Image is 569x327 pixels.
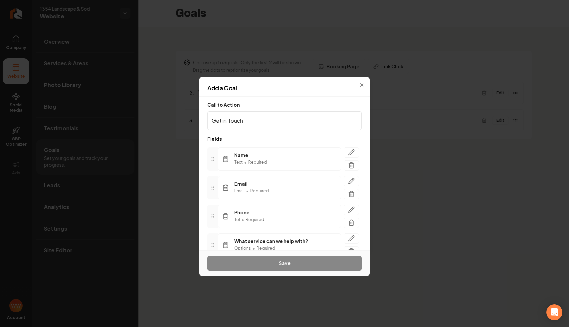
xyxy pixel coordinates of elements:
span: What service can we help with? [234,238,308,244]
label: Call to Action [207,102,240,108]
p: Fields [207,135,362,142]
span: • [241,216,244,224]
span: Email [234,188,245,194]
span: Tel [234,217,240,222]
h2: Add a Goal [207,85,362,91]
span: Email [234,180,269,187]
span: Name [234,152,267,158]
span: • [244,158,247,166]
span: Required [250,188,269,194]
span: Required [248,160,267,165]
span: Phone [234,209,264,216]
span: Text [234,160,243,165]
span: Required [257,246,275,251]
input: Call to Action [207,111,362,130]
span: Options [234,246,251,251]
span: • [246,187,249,195]
span: • [252,244,255,252]
span: Required [246,217,264,222]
